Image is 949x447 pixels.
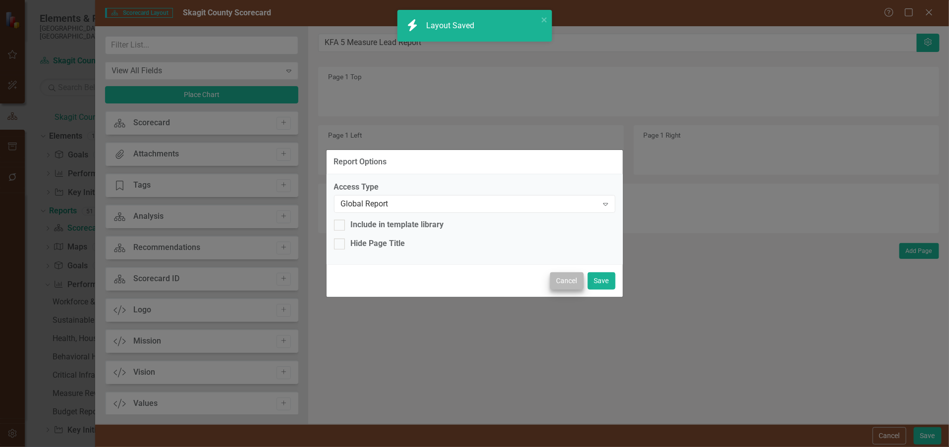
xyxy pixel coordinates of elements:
div: Hide Page Title [351,238,405,249]
button: Save [588,272,615,290]
button: Cancel [550,272,584,290]
div: Report Options [334,157,387,166]
div: Global Report [341,199,598,210]
div: Layout Saved [426,20,477,32]
label: Access Type [334,182,615,193]
div: Include in template library [351,219,444,231]
button: close [541,14,548,25]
